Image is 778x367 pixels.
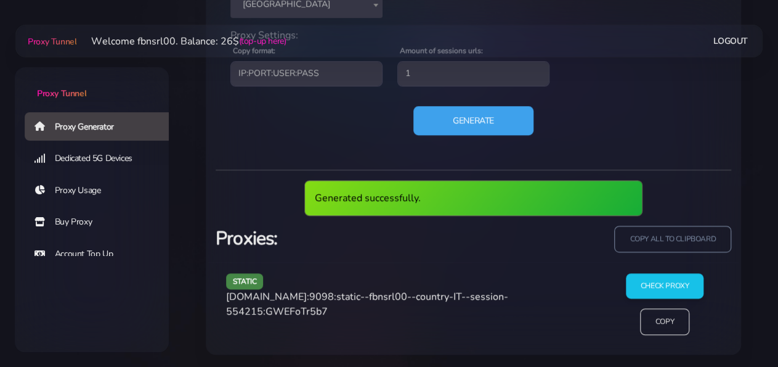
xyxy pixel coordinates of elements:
a: Proxy Tunnel [15,67,169,100]
input: Check Proxy [626,273,704,299]
div: Generated successfully. [304,180,643,216]
input: Copy [640,308,689,335]
h3: Proxies: [216,226,466,251]
input: copy all to clipboard [614,226,731,252]
a: Account Top Up [25,240,179,268]
a: Dedicated 5G Devices [25,144,179,173]
span: Proxy Tunnel [28,36,76,47]
a: Buy Proxy [25,208,179,236]
iframe: Webchat Widget [718,307,763,352]
button: Generate [413,106,533,136]
span: [DOMAIN_NAME]:9098:static--fbnsrl00--country-IT--session-554215:GWEFoTr5b7 [226,290,508,318]
a: Proxy Usage [25,176,179,205]
a: Logout [713,30,748,52]
a: (top-up here) [238,35,286,47]
a: Proxy Generator [25,112,179,141]
a: Proxy Tunnel [25,31,76,51]
span: static [226,273,264,289]
span: Proxy Tunnel [37,88,86,99]
li: Welcome fbnsrl00. Balance: 26$ [76,34,286,49]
